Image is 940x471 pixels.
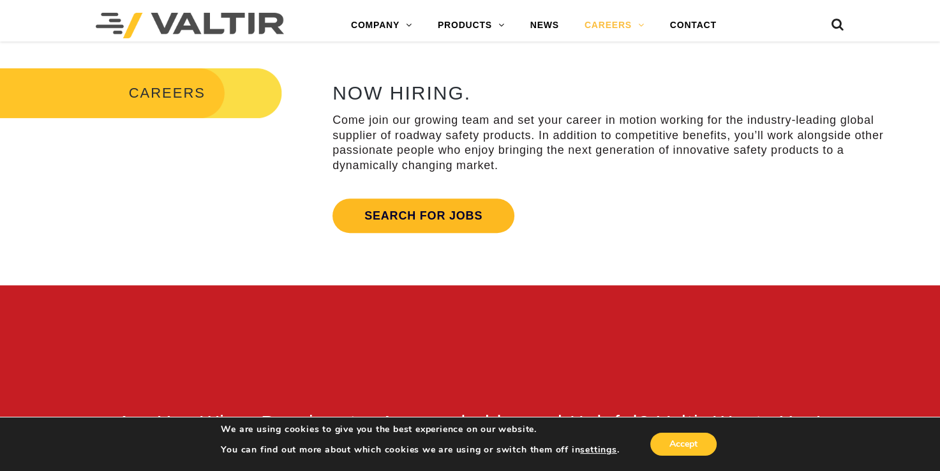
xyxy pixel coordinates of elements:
[96,13,284,38] img: Valtir
[572,13,657,38] a: CAREERS
[425,13,518,38] a: PRODUCTS
[580,444,616,456] button: settings
[332,198,514,233] a: Search for jobs
[221,444,619,456] p: You can find out more about which cookies we are using or switch them off in .
[118,412,823,433] span: Are You Wise, Passionate, Approachable, and Helpful? Valtir Wants You!
[650,433,717,456] button: Accept
[518,13,572,38] a: NEWS
[332,82,906,103] h2: NOW HIRING.
[221,424,619,435] p: We are using cookies to give you the best experience on our website.
[332,113,906,173] p: Come join our growing team and set your career in motion working for the industry-leading global ...
[657,13,729,38] a: CONTACT
[338,13,425,38] a: COMPANY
